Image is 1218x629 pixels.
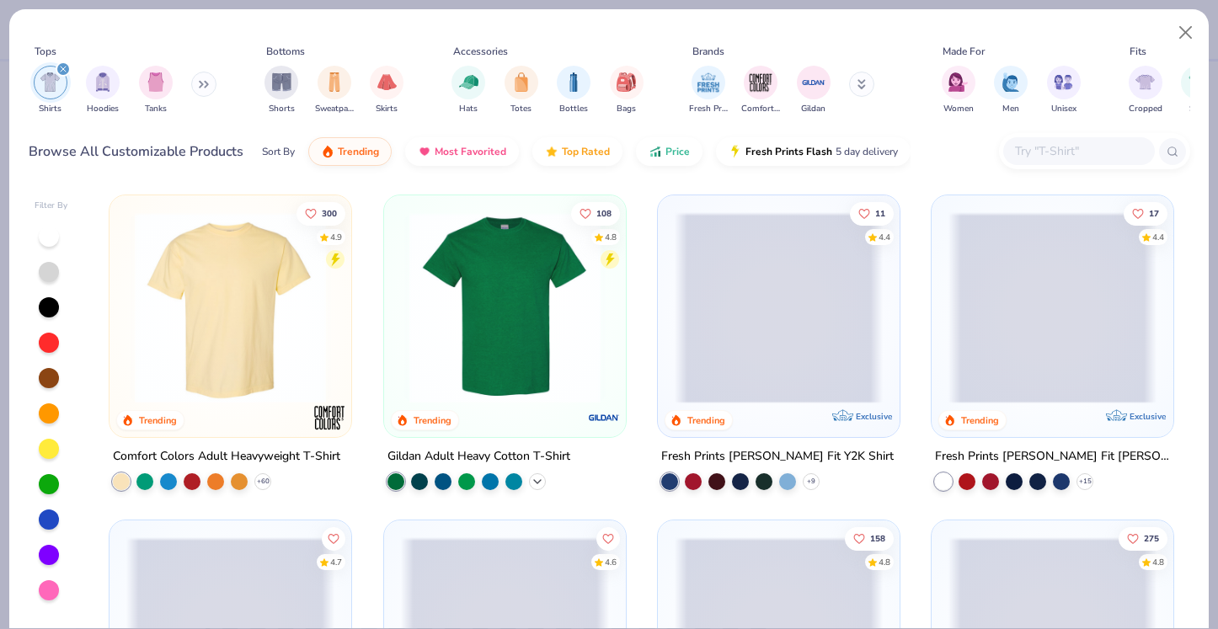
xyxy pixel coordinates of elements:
[272,72,291,92] img: Shorts Image
[665,145,690,158] span: Price
[836,142,898,162] span: 5 day delivery
[532,137,622,166] button: Top Rated
[1047,66,1081,115] div: filter for Unisex
[807,477,815,487] span: + 9
[596,209,611,217] span: 108
[617,103,636,115] span: Bags
[1149,209,1159,217] span: 17
[370,66,403,115] button: filter button
[1002,72,1020,92] img: Men Image
[559,103,588,115] span: Bottles
[257,477,270,487] span: + 60
[1079,477,1092,487] span: + 15
[545,145,558,158] img: TopRated.gif
[315,66,354,115] div: filter for Sweatpants
[942,66,975,115] button: filter button
[994,66,1028,115] button: filter button
[266,44,305,59] div: Bottoms
[315,103,354,115] span: Sweatpants
[879,231,890,243] div: 4.4
[948,72,968,92] img: Women Image
[39,103,61,115] span: Shirts
[748,70,773,95] img: Comfort Colors Image
[689,66,728,115] div: filter for Fresh Prints
[1129,66,1162,115] button: filter button
[1051,103,1076,115] span: Unisex
[850,201,894,225] button: Like
[34,66,67,115] div: filter for Shirts
[147,72,165,92] img: Tanks Image
[797,66,831,115] div: filter for Gildan
[505,66,538,115] div: filter for Totes
[145,103,167,115] span: Tanks
[1129,66,1162,115] div: filter for Cropped
[264,66,298,115] button: filter button
[610,66,644,115] div: filter for Bags
[1119,527,1167,551] button: Like
[451,66,485,115] button: filter button
[617,72,635,92] img: Bags Image
[801,103,825,115] span: Gildan
[322,527,345,551] button: Like
[453,44,508,59] div: Accessories
[1170,17,1202,49] button: Close
[370,66,403,115] div: filter for Skirts
[1189,103,1206,115] span: Slim
[943,103,974,115] span: Women
[505,66,538,115] button: filter button
[376,103,398,115] span: Skirts
[557,66,590,115] button: filter button
[313,401,347,434] img: Comfort Colors logo
[262,144,295,159] div: Sort By
[875,209,885,217] span: 11
[596,527,619,551] button: Like
[1152,231,1164,243] div: 4.4
[604,557,616,569] div: 4.6
[512,72,531,92] img: Totes Image
[269,103,295,115] span: Shorts
[139,66,173,115] button: filter button
[126,212,334,403] img: 029b8af0-80e6-406f-9fdc-fdf898547912
[564,72,583,92] img: Bottles Image
[325,72,344,92] img: Sweatpants Image
[338,145,379,158] span: Trending
[113,446,340,467] div: Comfort Colors Adult Heavyweight T-Shirt
[587,401,621,434] img: Gildan logo
[322,209,337,217] span: 300
[801,70,826,95] img: Gildan Image
[40,72,60,92] img: Shirts Image
[610,66,644,115] button: filter button
[139,66,173,115] div: filter for Tanks
[741,66,780,115] button: filter button
[570,201,619,225] button: Like
[29,141,243,162] div: Browse All Customizable Products
[308,137,392,166] button: Trending
[557,66,590,115] div: filter for Bottles
[689,103,728,115] span: Fresh Prints
[636,137,702,166] button: Price
[35,44,56,59] div: Tops
[1189,72,1207,92] img: Slim Image
[405,137,519,166] button: Most Favorited
[943,44,985,59] div: Made For
[692,44,724,59] div: Brands
[401,212,609,403] img: db319196-8705-402d-8b46-62aaa07ed94f
[315,66,354,115] button: filter button
[93,72,112,92] img: Hoodies Image
[86,66,120,115] button: filter button
[604,231,616,243] div: 4.8
[942,66,975,115] div: filter for Women
[696,70,721,95] img: Fresh Prints Image
[459,72,478,92] img: Hats Image
[745,145,832,158] span: Fresh Prints Flash
[741,66,780,115] div: filter for Comfort Colors
[1047,66,1081,115] button: filter button
[1152,557,1164,569] div: 4.8
[716,137,911,166] button: Fresh Prints Flash5 day delivery
[729,145,742,158] img: flash.gif
[459,103,478,115] span: Hats
[264,66,298,115] div: filter for Shorts
[994,66,1028,115] div: filter for Men
[856,411,892,422] span: Exclusive
[1130,411,1166,422] span: Exclusive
